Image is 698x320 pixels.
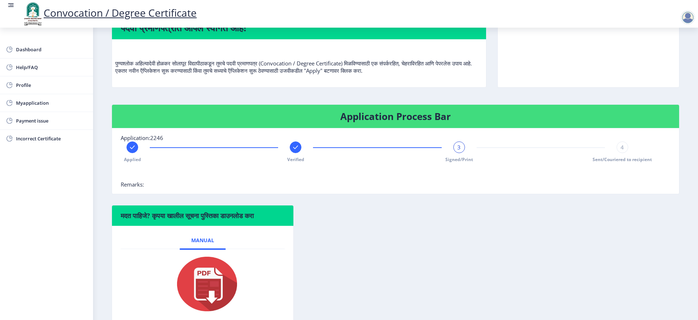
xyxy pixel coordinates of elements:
[180,232,226,249] a: Manual
[457,144,461,151] span: 3
[16,116,87,125] span: Payment issue
[22,1,44,26] img: logo
[121,111,670,122] h4: Application Process Bar
[115,45,483,74] p: पुण्यश्लोक अहिल्यादेवी होळकर सोलापूर विद्यापीठाकडून तुमचे पदवी प्रमाणपत्र (Convocation / Degree C...
[16,81,87,89] span: Profile
[121,211,285,220] h6: मदत पाहिजे? कृपया खालील सूचना पुस्तिका डाउनलोड करा
[16,45,87,54] span: Dashboard
[593,156,652,163] span: Sent/Couriered to recipient
[445,156,473,163] span: Signed/Print
[16,134,87,143] span: Incorrect Certificate
[121,181,144,188] span: Remarks:
[621,144,624,151] span: 4
[191,237,214,243] span: Manual
[124,156,141,163] span: Applied
[166,255,239,313] img: pdf.png
[16,99,87,107] span: Myapplication
[121,10,477,33] h4: Welcome to Convocation / Degree Certificate! पदवी प्रमाणपत्रात आपले स्वागत आहे!
[121,134,163,141] span: Application:2246
[16,63,87,72] span: Help/FAQ
[22,6,197,20] a: Convocation / Degree Certificate
[287,156,304,163] span: Verified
